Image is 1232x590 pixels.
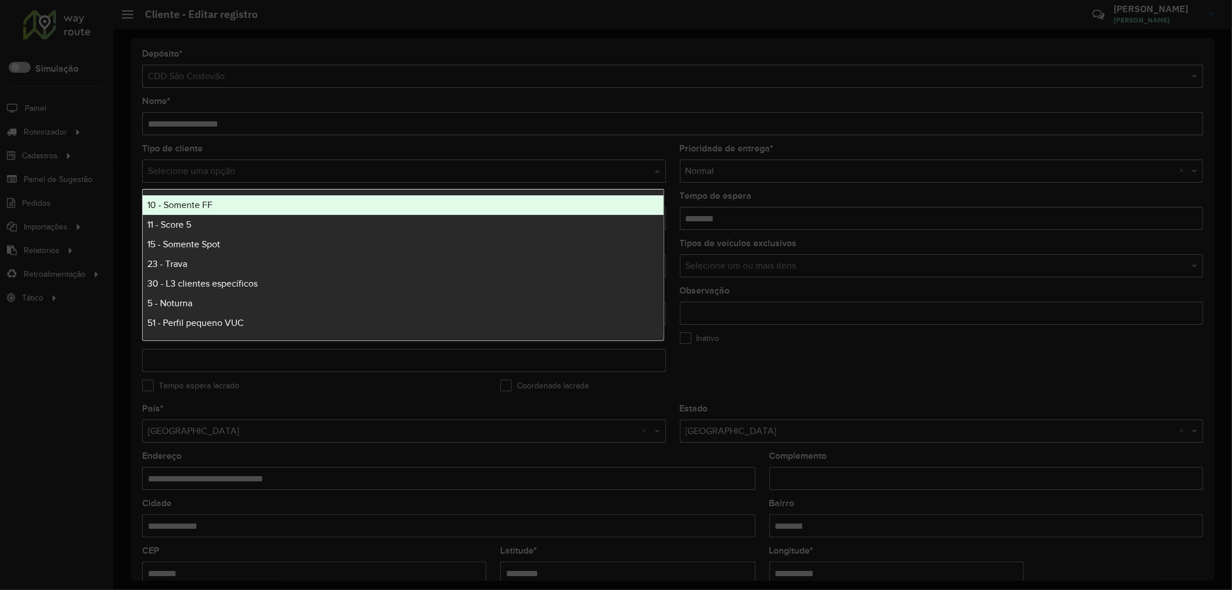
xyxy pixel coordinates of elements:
span: 10 - Somente FF [147,200,213,210]
span: 51 - Perfil pequeno VUC [147,318,244,328]
span: 15 - Somente Spot [147,239,220,249]
span: 5 - Noturna [147,298,192,308]
span: 23 - Trava [147,259,187,269]
span: 11 - Score 5 [147,220,191,229]
ng-dropdown-panel: Options list [142,189,664,341]
span: 30 - L3 clientes específicos [147,279,258,288]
